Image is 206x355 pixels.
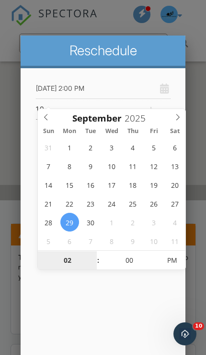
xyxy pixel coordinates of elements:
[145,213,163,232] span: October 3, 2025
[39,175,58,194] span: September 14, 2025
[60,138,79,157] span: September 1, 2025
[124,138,142,157] span: September 4, 2025
[166,138,184,157] span: September 6, 2025
[81,232,100,250] span: October 7, 2025
[27,42,179,59] h2: Reschedule
[39,138,58,157] span: August 31, 2025
[173,322,196,345] iframe: Intercom live chat
[101,128,122,135] span: Wed
[60,175,79,194] span: September 15, 2025
[145,138,163,157] span: September 5, 2025
[81,175,100,194] span: September 16, 2025
[166,175,184,194] span: September 20, 2025
[103,213,121,232] span: October 1, 2025
[166,232,184,250] span: October 11, 2025
[100,251,159,270] input: Scroll to increment
[60,194,79,213] span: September 22, 2025
[38,251,97,270] input: Scroll to increment
[124,194,142,213] span: September 25, 2025
[166,157,184,175] span: September 13, 2025
[159,251,185,270] span: Click to toggle
[124,232,142,250] span: October 9, 2025
[80,128,101,135] span: Tue
[97,251,100,270] span: :
[166,213,184,232] span: October 4, 2025
[60,232,79,250] span: October 6, 2025
[72,114,122,123] span: Scroll to increment
[103,157,121,175] span: September 10, 2025
[124,213,142,232] span: October 2, 2025
[39,194,58,213] span: September 21, 2025
[145,232,163,250] span: October 10, 2025
[143,128,164,135] span: Fri
[39,232,58,250] span: October 5, 2025
[124,157,142,175] span: September 11, 2025
[60,157,79,175] span: September 8, 2025
[81,138,100,157] span: September 2, 2025
[81,157,100,175] span: September 9, 2025
[122,112,153,124] input: Scroll to increment
[166,194,184,213] span: September 27, 2025
[122,128,143,135] span: Thu
[124,175,142,194] span: September 18, 2025
[103,194,121,213] span: September 24, 2025
[164,128,185,135] span: Sat
[59,128,80,135] span: Mon
[103,138,121,157] span: September 3, 2025
[38,128,59,135] span: Sun
[81,213,100,232] span: September 30, 2025
[145,175,163,194] span: September 19, 2025
[145,194,163,213] span: September 26, 2025
[103,175,121,194] span: September 17, 2025
[193,322,204,330] span: 10
[103,232,121,250] span: October 8, 2025
[39,213,58,232] span: September 28, 2025
[60,213,79,232] span: September 29, 2025
[145,157,163,175] span: September 12, 2025
[39,157,58,175] span: September 7, 2025
[81,194,100,213] span: September 23, 2025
